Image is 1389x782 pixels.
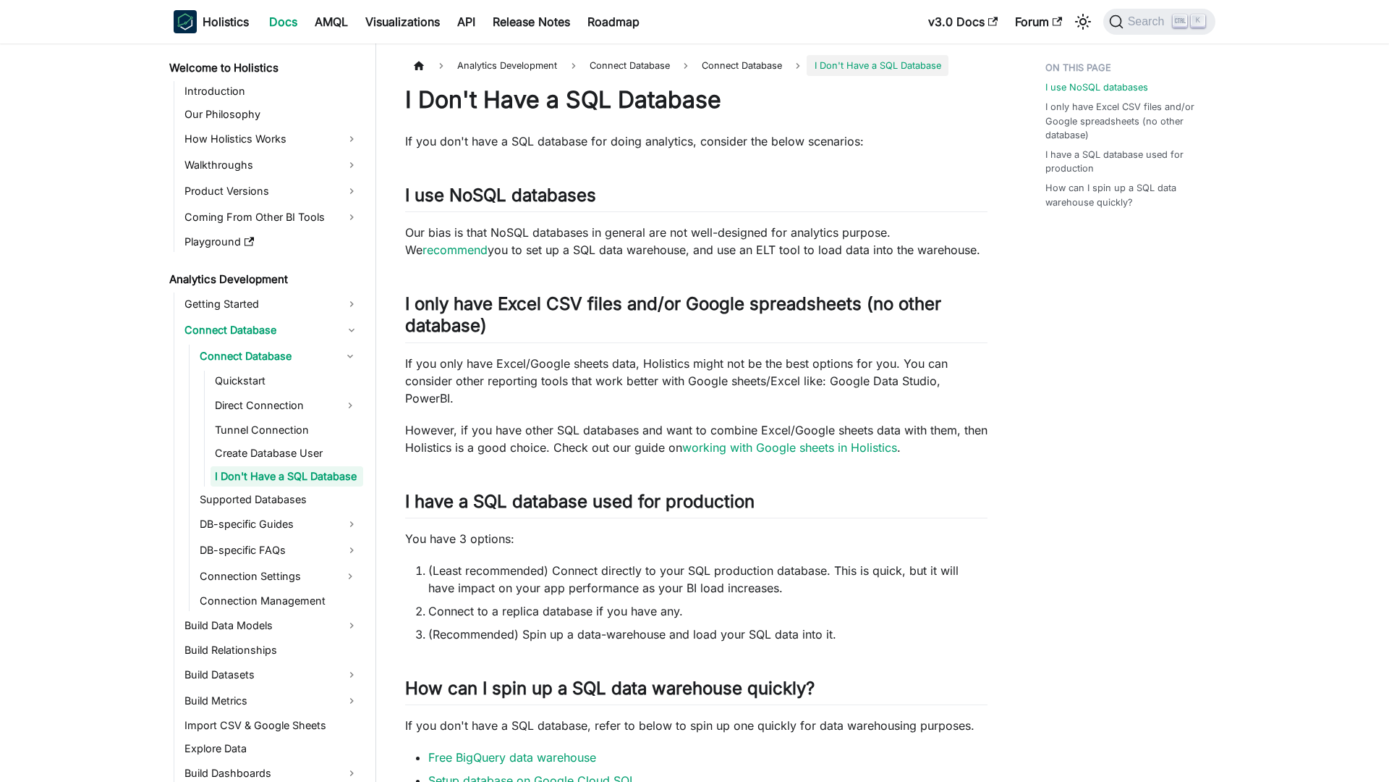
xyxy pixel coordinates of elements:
[405,185,987,212] h2: I use NoSQL databases
[195,591,363,611] a: Connection Management
[405,133,987,150] p: If you don't have a SQL database for doing analytics, consider the below scenarios:
[180,127,363,151] a: How Holistics Works
[428,750,596,765] a: Free BigQuery data warehouse
[1071,10,1095,33] button: Switch between dark and light mode (currently light mode)
[174,10,249,33] a: HolisticsHolistics
[357,10,449,33] a: Visualizations
[405,530,987,547] p: You have 3 options:
[337,394,363,417] button: Expand sidebar category 'Direct Connection'
[405,224,987,258] p: Our bias is that NoSQL databases in general are not well-designed for analytics purpose. We you t...
[180,293,363,316] a: Getting Started
[180,663,363,686] a: Build Datasets
[405,55,987,76] nav: Breadcrumbs
[180,614,363,637] a: Build Data Models
[405,55,433,76] a: Home page
[180,81,363,101] a: Introduction
[211,466,363,487] a: I Don't Have a SQL Database
[195,513,363,536] a: DB-specific Guides
[211,371,363,391] a: Quickstart
[195,539,363,562] a: DB-specific FAQs
[405,717,987,734] p: If you don't have a SQL database, refer to below to spin up one quickly for data warehousing purp...
[694,55,789,76] a: Connect Database
[203,13,249,30] b: Holistics
[180,206,363,229] a: Coming From Other BI Tools
[165,58,363,78] a: Welcome to Holistics
[428,626,987,643] li: (Recommended) Spin up a data-warehouse and load your SQL data into it.
[450,55,564,76] span: Analytics Development
[405,355,987,407] p: If you only have Excel/Google sheets data, Holistics might not be the best options for you. You c...
[422,243,488,257] a: recommend
[195,565,337,588] a: Connection Settings
[807,55,948,76] span: I Don't Have a SQL Database
[180,640,363,660] a: Build Relationships
[702,60,782,71] span: Connect Database
[165,269,363,290] a: Analytics Development
[180,689,363,712] a: Build Metrics
[211,394,337,417] a: Direct Connection
[1045,100,1207,142] a: I only have Excel CSV files and/or Google spreadsheets (no other database)
[405,421,987,456] p: However, if you have other SQL databases and want to combine Excel/Google sheets data with them, ...
[180,104,363,125] a: Our Philosophy
[337,345,363,368] button: Collapse sidebar category 'Connect Database'
[180,232,363,252] a: Playground
[180,180,363,203] a: Product Versions
[211,420,363,440] a: Tunnel Connection
[180,319,363,342] a: Connect Database
[1006,10,1071,33] a: Forum
[195,345,337,368] a: Connect Database
[1103,9,1215,35] button: Search (Ctrl+K)
[428,602,987,620] li: Connect to a replica database if you have any.
[579,10,648,33] a: Roadmap
[1045,181,1207,209] a: How can I spin up a SQL data warehouse quickly?
[180,739,363,759] a: Explore Data
[1045,148,1207,175] a: I have a SQL database used for production
[405,491,987,518] h2: I have a SQL database used for production
[180,715,363,736] a: Import CSV & Google Sheets
[337,565,363,588] button: Expand sidebar category 'Connection Settings'
[306,10,357,33] a: AMQL
[405,85,987,114] h1: I Don't Have a SQL Database
[484,10,579,33] a: Release Notes
[405,678,987,705] h2: How can I spin up a SQL data warehouse quickly?
[1123,15,1173,28] span: Search
[174,10,197,33] img: Holistics
[260,10,306,33] a: Docs
[1191,14,1205,28] kbd: K
[211,443,363,463] a: Create Database User
[449,10,484,33] a: API
[919,10,1006,33] a: v3.0 Docs
[582,55,677,76] span: Connect Database
[180,154,363,177] a: Walkthroughs
[1045,80,1148,94] a: I use NoSQL databases
[682,440,897,455] a: working with Google sheets in Holistics
[159,43,376,782] nav: Docs sidebar
[428,562,987,597] li: (Least recommended) Connect directly to your SQL production database. This is quick, but it will ...
[405,293,987,342] h2: I only have Excel CSV files and/or Google spreadsheets (no other database)
[195,489,363,510] a: Supported Databases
